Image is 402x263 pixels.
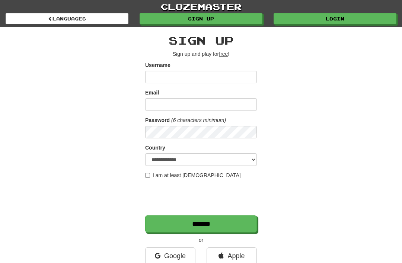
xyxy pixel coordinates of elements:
[274,13,396,24] a: Login
[171,117,226,123] em: (6 characters minimum)
[145,61,170,69] label: Username
[145,144,165,151] label: Country
[145,34,257,46] h2: Sign up
[145,183,258,212] iframe: reCAPTCHA
[145,173,150,178] input: I am at least [DEMOGRAPHIC_DATA]
[145,116,170,124] label: Password
[140,13,262,24] a: Sign up
[219,51,228,57] u: free
[145,171,241,179] label: I am at least [DEMOGRAPHIC_DATA]
[145,236,257,244] p: or
[6,13,128,24] a: Languages
[145,89,159,96] label: Email
[145,50,257,58] p: Sign up and play for !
